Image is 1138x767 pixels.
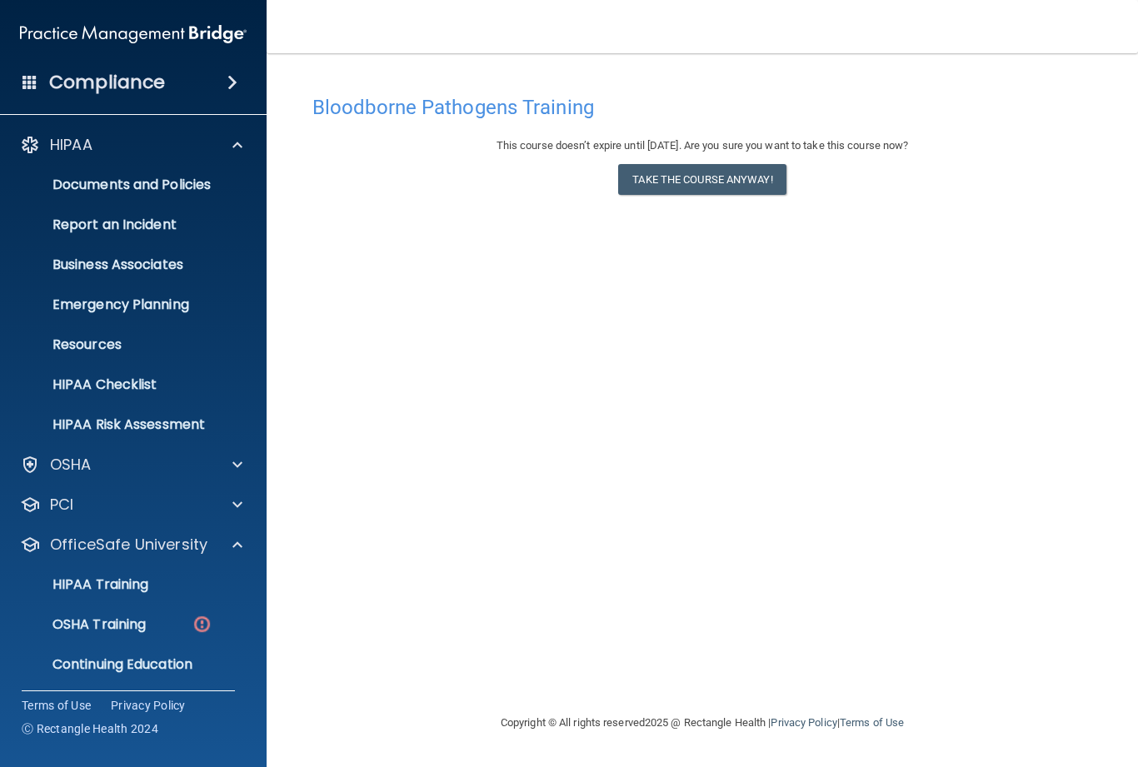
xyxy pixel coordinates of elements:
p: PCI [50,495,73,515]
p: OSHA Training [11,616,146,633]
h4: Compliance [49,71,165,94]
p: OSHA [50,455,92,475]
p: Continuing Education [11,656,238,673]
h4: Bloodborne Pathogens Training [312,97,1092,118]
p: HIPAA Risk Assessment [11,416,238,433]
img: danger-circle.6113f641.png [192,614,212,635]
p: Documents and Policies [11,177,238,193]
div: Copyright © All rights reserved 2025 @ Rectangle Health | | [398,696,1006,750]
div: This course doesn’t expire until [DATE]. Are you sure you want to take this course now? [312,136,1092,156]
p: OfficeSafe University [50,535,207,555]
a: OSHA [20,455,242,475]
a: Privacy Policy [111,697,186,714]
p: HIPAA Training [11,576,148,593]
p: Emergency Planning [11,296,238,313]
p: HIPAA Checklist [11,376,238,393]
a: Terms of Use [22,697,91,714]
p: Business Associates [11,256,238,273]
p: HIPAA [50,135,92,155]
img: PMB logo [20,17,247,51]
a: PCI [20,495,242,515]
p: Report an Incident [11,217,238,233]
p: Resources [11,336,238,353]
a: Privacy Policy [771,716,836,729]
button: Take the course anyway! [618,164,786,195]
a: Terms of Use [840,716,904,729]
span: Ⓒ Rectangle Health 2024 [22,720,158,737]
a: HIPAA [20,135,242,155]
a: OfficeSafe University [20,535,242,555]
